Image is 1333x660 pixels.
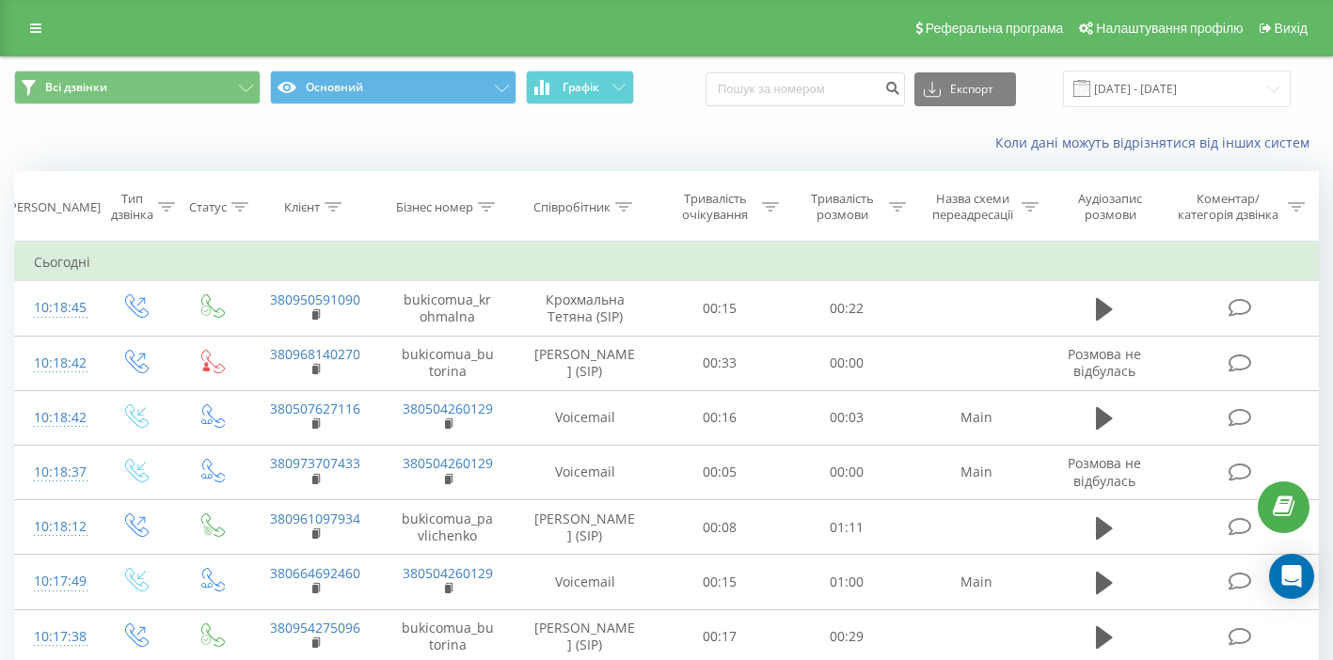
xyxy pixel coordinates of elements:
[656,336,783,390] td: 00:33
[1068,454,1141,489] span: Розмова не відбулась
[34,619,77,655] div: 10:17:38
[1096,21,1243,36] span: Налаштування профілю
[270,291,360,308] a: 380950591090
[15,244,1319,281] td: Сьогодні
[34,400,77,436] div: 10:18:42
[514,555,657,609] td: Voicemail
[563,81,599,94] span: Графік
[403,454,493,472] a: 380504260129
[34,454,77,491] div: 10:18:37
[381,281,514,336] td: bukicomua_krohmalna
[533,199,611,215] div: Співробітник
[928,191,1017,223] div: Назва схеми переадресації
[381,336,514,390] td: bukicomua_butorina
[403,564,493,582] a: 380504260129
[270,345,360,363] a: 380968140270
[34,345,77,382] div: 10:18:42
[656,390,783,445] td: 00:16
[784,555,911,609] td: 01:00
[514,445,657,499] td: Voicemail
[45,80,107,95] span: Всі дзвінки
[673,191,756,223] div: Тривалість очікування
[911,555,1043,609] td: Main
[926,21,1064,36] span: Реферальна програма
[1269,554,1314,599] div: Open Intercom Messenger
[34,563,77,600] div: 10:17:49
[270,619,360,636] a: 380954275096
[1275,21,1308,36] span: Вихід
[270,454,360,472] a: 380973707433
[403,400,493,417] a: 380504260129
[514,390,657,445] td: Voicemail
[111,191,153,223] div: Тип дзвінка
[784,445,911,499] td: 00:00
[34,290,77,326] div: 10:18:45
[784,336,911,390] td: 00:00
[656,445,783,499] td: 00:05
[784,390,911,445] td: 00:03
[189,199,227,215] div: Статус
[1173,191,1283,223] div: Коментар/категорія дзвінка
[911,390,1043,445] td: Main
[284,199,320,215] div: Клієнт
[706,72,905,106] input: Пошук за номером
[526,71,634,104] button: Графік
[514,336,657,390] td: [PERSON_NAME] (SIP)
[914,72,1016,106] button: Експорт
[995,134,1319,151] a: Коли дані можуть відрізнятися вiд інших систем
[514,500,657,555] td: [PERSON_NAME] (SIP)
[784,500,911,555] td: 01:11
[6,199,101,215] div: [PERSON_NAME]
[270,564,360,582] a: 380664692460
[1060,191,1161,223] div: Аудіозапис розмови
[396,199,473,215] div: Бізнес номер
[656,500,783,555] td: 00:08
[34,509,77,545] div: 10:18:12
[656,281,783,336] td: 00:15
[270,510,360,527] a: 380961097934
[801,191,884,223] div: Тривалість розмови
[14,71,261,104] button: Всі дзвінки
[656,555,783,609] td: 00:15
[784,281,911,336] td: 00:22
[381,500,514,555] td: bukicomua_pavlichenko
[514,281,657,336] td: Крохмальна Тетяна (SIP)
[1068,345,1141,380] span: Розмова не відбулась
[911,445,1043,499] td: Main
[270,71,516,104] button: Основний
[270,400,360,417] a: 380507627116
